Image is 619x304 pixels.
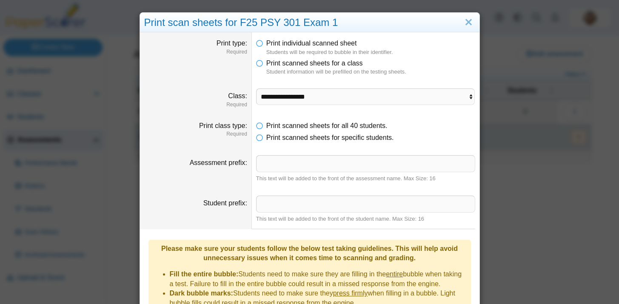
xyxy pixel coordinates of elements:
[203,199,247,207] label: Student prefix
[266,60,363,67] span: Print scanned sheets for a class
[228,92,247,99] label: Class
[266,68,475,76] dfn: Student information will be prefilled on the testing sheets.
[386,270,403,278] u: entire
[266,48,475,56] dfn: Students will be required to bubble in their identifier.
[161,245,458,261] b: Please make sure your students follow the below test taking guidelines. This will help avoid unne...
[144,101,247,108] dfn: Required
[256,175,475,182] div: This text will be added to the front of the assessment name. Max Size: 16
[217,40,247,47] label: Print type
[140,13,479,33] div: Print scan sheets for F25 PSY 301 Exam 1
[199,122,247,129] label: Print class type
[170,270,239,278] b: Fill the entire bubble:
[266,40,357,47] span: Print individual scanned sheet
[144,131,247,138] dfn: Required
[190,159,247,166] label: Assessment prefix
[266,134,394,141] span: Print scanned sheets for specific students.
[144,48,247,56] dfn: Required
[266,122,388,129] span: Print scanned sheets for all 40 students.
[170,270,467,289] li: Students need to make sure they are filling in the bubble when taking a test. Failure to fill in ...
[333,290,368,297] u: press firmly
[256,215,475,223] div: This text will be added to the front of the student name. Max Size: 16
[462,15,475,30] a: Close
[170,290,233,297] b: Dark bubble marks:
